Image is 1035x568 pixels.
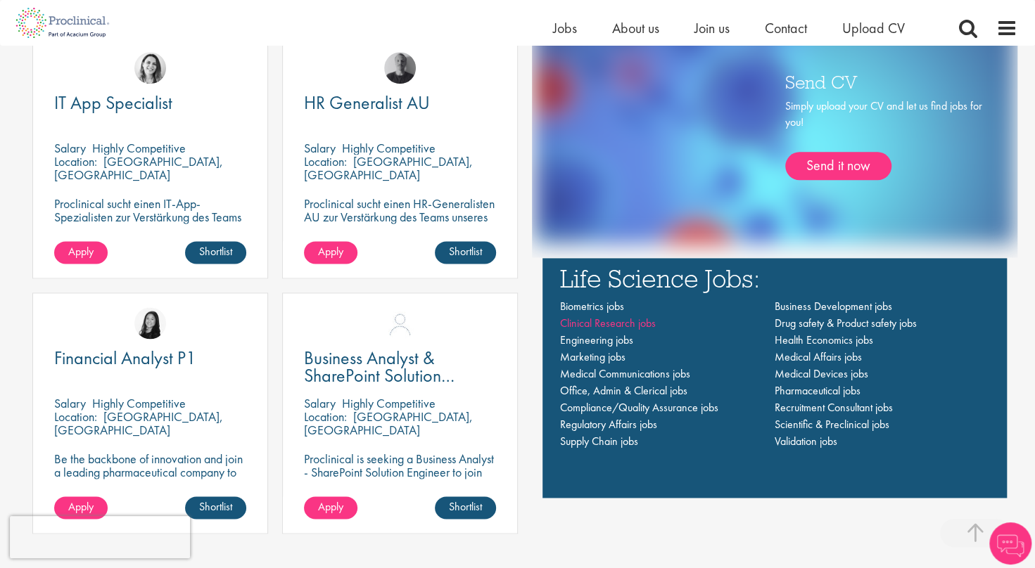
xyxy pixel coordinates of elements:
a: Engineering jobs [560,333,633,347]
a: About us [612,19,659,37]
a: Medical Devices jobs [775,366,868,381]
a: Pharmaceutical jobs [775,383,861,398]
span: Location: [54,153,97,169]
a: IT App Specialist [54,94,246,112]
img: Felix Zimmer [384,52,416,84]
a: Recruitment Consultant jobs [775,400,893,415]
a: Apply [304,496,357,519]
img: Nur Ergiydiren [134,52,166,84]
a: Office, Admin & Clerical jobs [560,383,687,398]
a: Upload CV [842,19,905,37]
p: Highly Competitive [92,140,186,156]
a: Contact [765,19,807,37]
span: Salary [304,395,336,411]
p: [GEOGRAPHIC_DATA], [GEOGRAPHIC_DATA] [304,153,473,183]
span: Business Analyst & SharePoint Solution Engineer [304,346,455,405]
a: Apply [304,241,357,264]
div: Simply upload your CV and let us find jobs for you! [785,98,982,180]
img: Numhom Sudsok [134,307,166,339]
a: Health Economics jobs [775,333,873,347]
span: Apply [318,499,343,514]
span: HR Generalist AU [304,91,430,115]
a: Validation jobs [775,434,837,448]
span: Salary [54,140,86,156]
p: Proclinical is seeking a Business Analyst - SharePoint Solution Engineer to join our client for a... [304,452,496,505]
p: Highly Competitive [342,140,436,156]
p: [GEOGRAPHIC_DATA], [GEOGRAPHIC_DATA] [54,153,223,183]
span: IT App Specialist [54,91,172,115]
span: Apply [68,244,94,259]
a: Biometrics jobs [560,299,624,314]
img: Chatbot [989,522,1031,564]
p: Proclinical sucht einen IT-App-Spezialisten zur Verstärkung des Teams unseres Kunden in der [GEOG... [54,197,246,250]
span: Salary [54,395,86,411]
iframe: reCAPTCHA [10,516,190,558]
nav: Main navigation [560,298,989,450]
a: Marketing jobs [560,349,626,364]
a: Apply [54,241,108,264]
span: Salary [304,140,336,156]
p: [GEOGRAPHIC_DATA], [GEOGRAPHIC_DATA] [54,408,223,438]
a: Send it now [785,152,891,180]
span: Location: [304,153,347,169]
img: one [535,2,1015,243]
span: Apply [68,499,94,514]
a: Supply Chain jobs [560,434,638,448]
a: Financial Analyst P1 [54,349,246,367]
span: Location: [54,408,97,425]
a: HR Generalist AU [304,94,496,112]
span: Financial Analyst P1 [54,346,196,370]
span: Location: [304,408,347,425]
p: Be the backbone of innovation and join a leading pharmaceutical company to help keep life-changin... [54,452,246,505]
span: Apply [318,244,343,259]
a: Join us [694,19,730,37]
img: Harry Budge [384,307,416,339]
a: Drug safety & Product safety jobs [775,316,917,330]
a: Compliance/Quality Assurance jobs [560,400,718,415]
a: Shortlist [435,241,496,264]
p: Highly Competitive [92,395,186,411]
a: Business Development jobs [775,299,892,314]
a: Apply [54,496,108,519]
a: Jobs [553,19,577,37]
a: Clinical Research jobs [560,316,656,330]
h3: Life Science Jobs: [560,265,989,291]
a: Regulatory Affairs jobs [560,417,657,432]
p: Proclinical sucht einen HR-Generalisten AU zur Verstärkung des Teams unseres Kunden in [GEOGRAPHI... [304,197,496,237]
p: [GEOGRAPHIC_DATA], [GEOGRAPHIC_DATA] [304,408,473,438]
a: Shortlist [185,496,246,519]
a: Shortlist [435,496,496,519]
a: Medical Communications jobs [560,366,690,381]
a: Medical Affairs jobs [775,349,862,364]
a: Scientific & Preclinical jobs [775,417,889,432]
a: Shortlist [185,241,246,264]
a: Business Analyst & SharePoint Solution Engineer [304,349,496,385]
